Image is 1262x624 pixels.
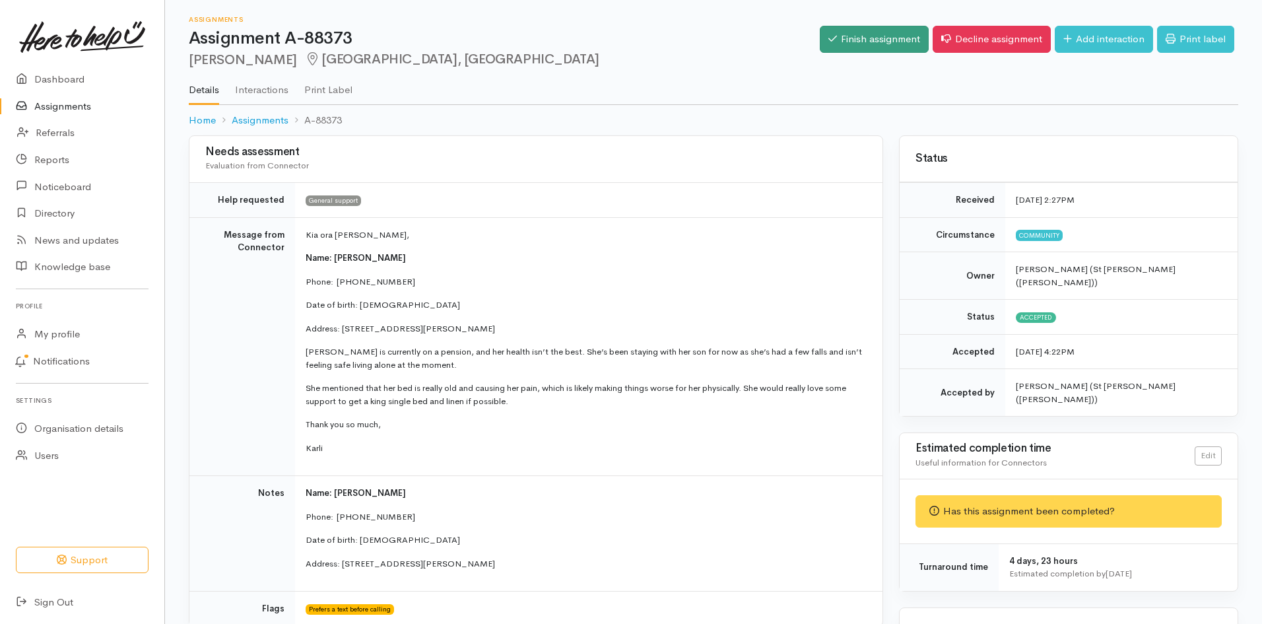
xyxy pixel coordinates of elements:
td: Message from Connector [189,217,295,476]
td: Status [900,300,1005,335]
p: Phone: [PHONE_NUMBER] [306,275,867,289]
p: Date of birth: [DEMOGRAPHIC_DATA] [306,534,867,547]
p: Phone: [PHONE_NUMBER] [306,510,867,524]
td: Help requested [189,183,295,218]
p: Address: [STREET_ADDRESS][PERSON_NAME] [306,322,867,335]
td: Owner [900,252,1005,300]
span: Useful information for Connectors [915,457,1047,468]
span: Evaluation from Connector [205,160,309,171]
a: Add interaction [1055,26,1153,53]
p: Kia ora [PERSON_NAME], [306,228,867,242]
span: Prefers a text before calling [306,604,394,615]
time: [DATE] 4:22PM [1016,346,1075,357]
td: Notes [189,476,295,592]
a: Decline assignment [933,26,1051,53]
h6: Settings [16,392,149,409]
p: Thank you so much, [306,418,867,431]
td: Turnaround time [900,543,999,591]
td: Received [900,183,1005,218]
a: Home [189,113,216,128]
time: [DATE] 2:27PM [1016,194,1075,205]
p: [PERSON_NAME] is currently on a pension, and her health isn’t the best. She’s been staying with h... [306,345,867,371]
button: Support [16,547,149,574]
span: General support [306,195,361,206]
a: Details [189,67,219,105]
a: Edit [1195,446,1222,466]
a: Finish assignment [820,26,929,53]
a: Interactions [235,67,288,104]
p: Address: [STREET_ADDRESS][PERSON_NAME] [306,557,867,571]
p: Karli [306,442,867,455]
a: Print Label [304,67,352,104]
td: [PERSON_NAME] (St [PERSON_NAME] ([PERSON_NAME])) [1005,369,1238,417]
span: Name: [PERSON_NAME] [306,252,406,263]
a: Print label [1157,26,1234,53]
h3: Estimated completion time [915,442,1195,455]
li: A-88373 [288,113,342,128]
h3: Status [915,153,1222,165]
span: Community [1016,230,1063,240]
h6: Assignments [189,16,820,23]
nav: breadcrumb [189,105,1238,136]
h6: Profile [16,297,149,315]
h1: Assignment A-88373 [189,29,820,48]
span: [PERSON_NAME] (St [PERSON_NAME] ([PERSON_NAME])) [1016,263,1176,288]
time: [DATE] [1106,568,1132,579]
td: Accepted by [900,369,1005,417]
p: She mentioned that her bed is really old and causing her pain, which is likely making things wors... [306,382,867,407]
p: Date of birth: [DEMOGRAPHIC_DATA] [306,298,867,312]
td: Circumstance [900,217,1005,252]
span: Name: [PERSON_NAME] [306,487,406,499]
span: [GEOGRAPHIC_DATA], [GEOGRAPHIC_DATA] [305,51,599,67]
span: 4 days, 23 hours [1009,555,1078,567]
a: Assignments [232,113,288,128]
h2: [PERSON_NAME] [189,52,820,67]
h3: Needs assessment [205,146,867,158]
div: Has this assignment been completed? [915,495,1222,528]
td: Accepted [900,334,1005,369]
span: Accepted [1016,312,1056,323]
div: Estimated completion by [1009,567,1222,580]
